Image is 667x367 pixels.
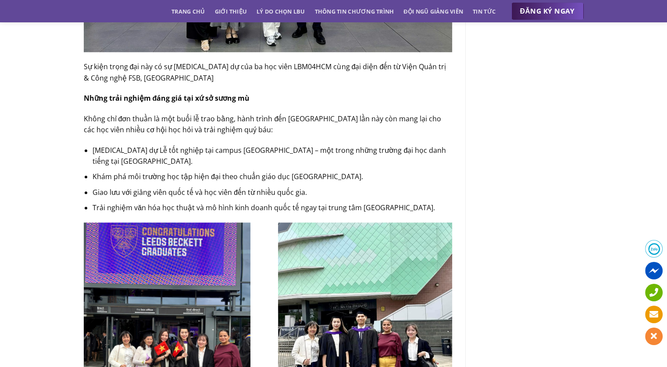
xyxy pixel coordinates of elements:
li: Trải nghiệm văn hóa học thuật và mô hình kinh doanh quốc tế ngay tại trung tâm [GEOGRAPHIC_DATA]. [93,202,452,214]
a: Thông tin chương trình [315,4,394,19]
a: Đội ngũ giảng viên [403,4,463,19]
a: Giới thiệu [214,4,247,19]
a: Trang chủ [171,4,205,19]
li: Giao lưu với giảng viên quốc tế và học viên đến từ nhiều quốc gia. [93,187,452,198]
a: ĐĂNG KÝ NGAY [511,3,584,20]
li: [MEDICAL_DATA] dự Lễ tốt nghiệp tại campus [GEOGRAPHIC_DATA] – một trong những trường đại học dan... [93,145,452,167]
li: Khám phá môi trường học tập hiện đại theo chuẩn giáo dục [GEOGRAPHIC_DATA]. [93,171,452,183]
strong: Những trải nghiệm đáng giá tại xứ sở sương mù [84,93,250,103]
a: Lý do chọn LBU [257,4,305,19]
a: Tin tức [473,4,496,19]
span: ĐĂNG KÝ NGAY [520,6,575,17]
p: Không chỉ đơn thuần là một buổi lễ trao bằng, hành trình đến [GEOGRAPHIC_DATA] lần này còn mang l... [84,113,452,136]
p: Sự kiện trọng đại này có sự [MEDICAL_DATA] dự của ba học viên LBM04HCM cùng đại diện đến từ Viện ... [84,61,452,84]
